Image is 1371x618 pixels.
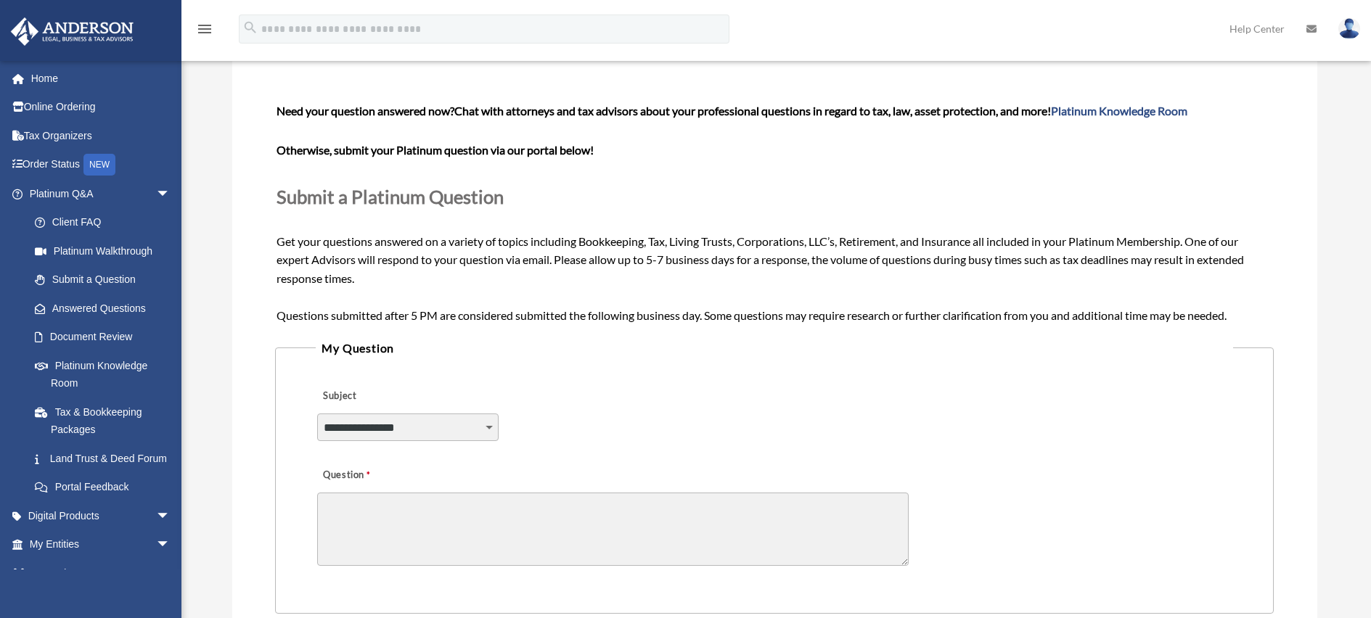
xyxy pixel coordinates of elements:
[1051,104,1187,118] a: Platinum Knowledge Room
[20,444,192,473] a: Land Trust & Deed Forum
[316,338,1232,358] legend: My Question
[10,150,192,180] a: Order StatusNEW
[20,397,192,444] a: Tax & Bookkeeping Packages
[156,501,185,531] span: arrow_drop_down
[10,121,192,150] a: Tax Organizers
[156,179,185,209] span: arrow_drop_down
[20,236,192,265] a: Platinum Walkthrough
[83,154,115,176] div: NEW
[10,64,192,93] a: Home
[20,351,192,397] a: Platinum Knowledge Room
[10,530,192,559] a: My Entitiesarrow_drop_down
[20,473,192,502] a: Portal Feedback
[10,93,192,122] a: Online Ordering
[156,530,185,560] span: arrow_drop_down
[317,466,430,486] label: Question
[196,25,213,38] a: menu
[277,143,594,157] b: Otherwise, submit your Platinum question via our portal below!
[277,186,504,207] span: Submit a Platinum Question
[20,294,192,323] a: Answered Questions
[1338,18,1360,39] img: User Pic
[10,501,192,530] a: Digital Productsarrow_drop_down
[317,387,455,407] label: Subject
[242,20,258,36] i: search
[20,208,192,237] a: Client FAQ
[7,17,138,46] img: Anderson Advisors Platinum Portal
[20,265,185,294] a: Submit a Question
[277,104,454,118] span: Need your question answered now?
[454,104,1187,118] span: Chat with attorneys and tax advisors about your professional questions in regard to tax, law, ass...
[10,179,192,208] a: Platinum Q&Aarrow_drop_down
[156,559,185,588] span: arrow_drop_down
[196,20,213,38] i: menu
[277,104,1272,322] span: Get your questions answered on a variety of topics including Bookkeeping, Tax, Living Trusts, Cor...
[20,323,192,352] a: Document Review
[10,559,192,588] a: My Anderson Teamarrow_drop_down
